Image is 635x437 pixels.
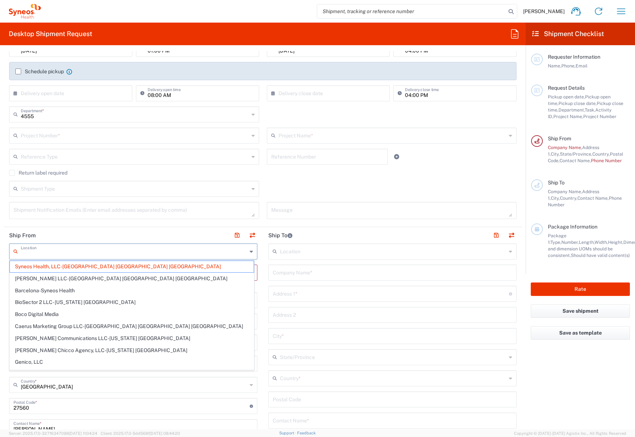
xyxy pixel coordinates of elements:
h2: Ship From [9,232,36,239]
h2: Ship To [268,232,292,239]
span: Copyright © [DATE]-[DATE] Agistix Inc., All Rights Reserved [514,430,626,437]
span: Contact Name, [577,195,609,201]
span: Project Name, [553,114,583,119]
span: Package Information [548,224,597,230]
span: [PERSON_NAME] [523,8,565,15]
span: Number, [561,239,579,245]
span: [PERSON_NAME] Communications LLC-[US_STATE] [GEOGRAPHIC_DATA] [10,333,254,344]
span: Task, [585,107,595,113]
label: Schedule pickup [15,69,64,74]
span: State/Province, [560,151,592,157]
button: Save as template [531,326,630,340]
span: Height, [608,239,623,245]
span: Contact Name, [560,158,591,163]
span: Type, [550,239,561,245]
span: City, [551,151,560,157]
span: Width, [595,239,608,245]
span: Length, [579,239,595,245]
span: Boco Digital Media [10,309,254,320]
span: Company Name, [548,145,582,150]
span: Genico, LLC [10,356,254,368]
h2: Desktop Shipment Request [9,30,92,38]
span: Company Name, [548,189,582,194]
button: Rate [531,282,630,296]
input: Shipment, tracking or reference number [317,4,506,18]
span: Ship From [548,136,571,141]
span: [DATE] 11:04:24 [69,431,97,436]
span: Email [576,63,588,69]
span: City, [551,195,560,201]
span: Client: 2025.17.0-5dd568f [101,431,180,436]
span: Phone Number [591,158,622,163]
h2: Shipment Checklist [532,30,604,38]
span: [PERSON_NAME] LLC-[GEOGRAPHIC_DATA] [GEOGRAPHIC_DATA] [GEOGRAPHIC_DATA] [10,273,254,284]
label: Return label required [9,170,67,176]
span: Phone, [561,63,576,69]
span: Project Number [583,114,616,119]
span: Syneos Health, LLC-[GEOGRAPHIC_DATA] [GEOGRAPHIC_DATA] [GEOGRAPHIC_DATA] [10,261,254,272]
span: [PERSON_NAME] Chicco Agency, LLC-[US_STATE] [GEOGRAPHIC_DATA] [10,345,254,356]
button: Save shipment [531,304,630,318]
span: Ship To [548,180,565,186]
span: Server: 2025.17.0-327f6347098 [9,431,97,436]
a: Support [279,431,297,435]
span: Country, [560,195,577,201]
span: Pickup close date, [558,101,597,106]
span: [PERSON_NAME] [PERSON_NAME]/[PERSON_NAME] Advert- [GEOGRAPHIC_DATA] [GEOGRAPHIC_DATA] [10,368,254,391]
span: Request Details [548,85,585,91]
span: Requester Information [548,54,600,60]
span: Department, [558,107,585,113]
span: Barcelona-Syneos Health [10,285,254,296]
span: Name, [548,63,561,69]
span: Should have valid content(s) [571,253,630,258]
span: Package 1: [548,233,566,245]
span: BioSector 2 LLC- [US_STATE] [GEOGRAPHIC_DATA] [10,297,254,308]
a: Add Reference [391,152,402,162]
a: Feedback [297,431,316,435]
span: [DATE] 08:44:20 [149,431,180,436]
span: Pickup open date, [548,94,585,100]
span: Country, [592,151,610,157]
span: Caerus Marketing Group LLC-[GEOGRAPHIC_DATA] [GEOGRAPHIC_DATA] [GEOGRAPHIC_DATA] [10,321,254,332]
